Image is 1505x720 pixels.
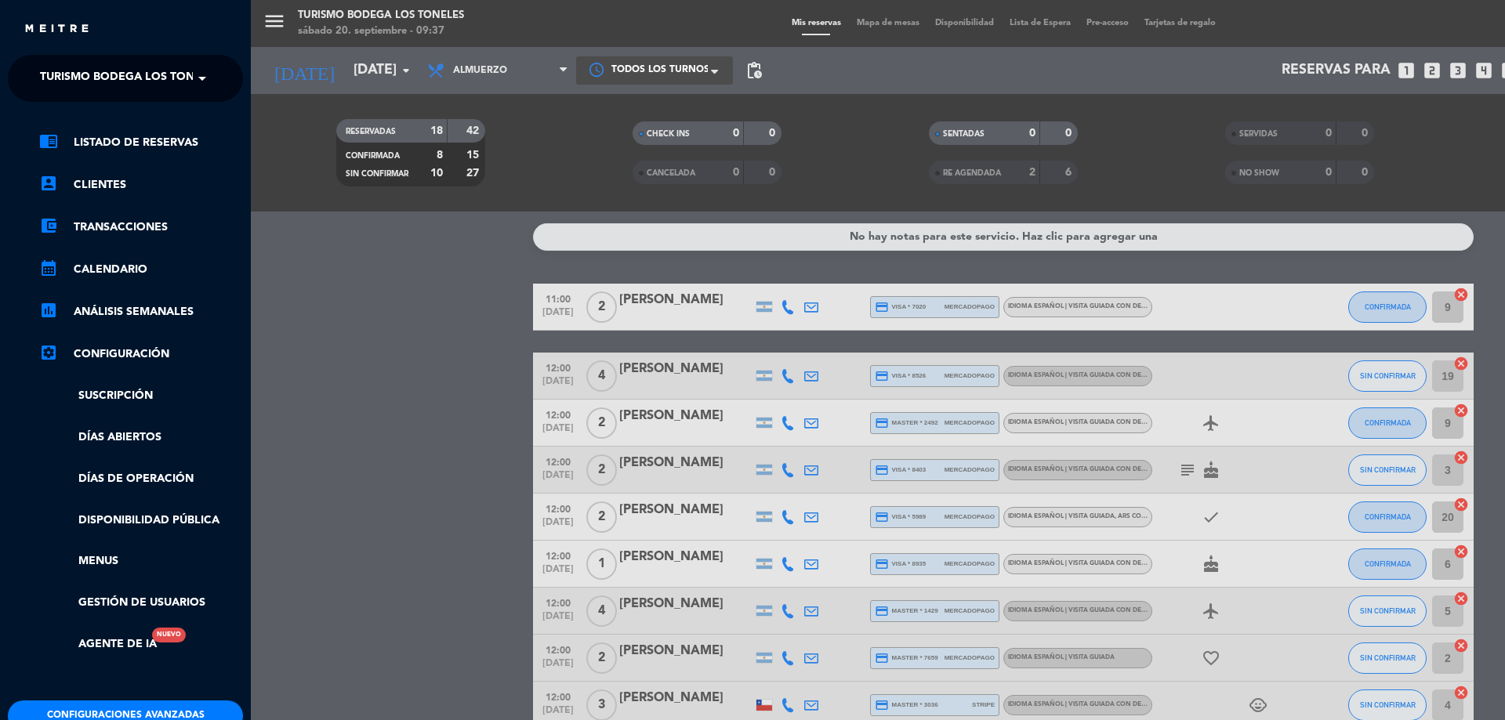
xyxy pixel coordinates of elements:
a: chrome_reader_modeListado de Reservas [39,133,243,152]
i: account_balance_wallet [39,216,58,235]
i: chrome_reader_mode [39,132,58,150]
a: Configuración [39,345,243,364]
i: calendar_month [39,259,58,277]
a: Días abiertos [39,429,243,447]
i: settings_applications [39,343,58,362]
img: MEITRE [24,24,90,35]
a: Agente de IANuevo [39,635,157,653]
a: Días de Operación [39,470,243,488]
a: account_balance_walletTransacciones [39,218,243,237]
a: calendar_monthCalendario [39,260,243,279]
a: Gestión de usuarios [39,594,243,612]
a: Disponibilidad pública [39,512,243,530]
a: Menus [39,552,243,570]
a: assessmentANÁLISIS SEMANALES [39,302,243,321]
i: account_box [39,174,58,193]
span: Turismo Bodega Los Toneles [40,62,221,95]
a: account_boxClientes [39,175,243,194]
span: Todos los turnos [611,63,709,78]
a: Suscripción [39,387,243,405]
i: assessment [39,301,58,320]
div: Nuevo [152,628,186,642]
